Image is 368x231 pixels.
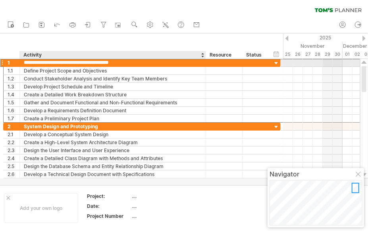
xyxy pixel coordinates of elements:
div: .... [132,213,199,219]
div: 1.5 [8,99,19,106]
div: Tuesday, 2 December 2025 [353,50,362,59]
div: Monday, 1 December 2025 [343,50,353,59]
div: 2.6 [8,170,19,178]
div: Project Number [87,213,131,219]
div: .... [132,203,199,209]
div: Add your own logo [4,193,78,223]
div: 1.7 [8,115,19,122]
div: Thursday, 27 November 2025 [303,50,313,59]
div: Friday, 28 November 2025 [313,50,323,59]
div: Design the User Interface and User Experience [24,147,202,154]
div: Develop a Requirements Definition Document [24,107,202,114]
div: Status [246,51,264,59]
div: Develop Project Schedule and Timeline [24,83,202,90]
div: 1.6 [8,107,19,114]
div: Develop a Conceptual System Design [24,131,202,138]
div: Navigator [270,170,362,178]
div: .... [132,193,199,200]
div: Date: [87,203,131,209]
div: Project: [87,193,131,200]
div: 1.3 [8,83,19,90]
div: 2.3 [8,147,19,154]
div: Create a Detailed Class Diagram with Methods and Attributes [24,155,202,162]
div: 2.4 [8,155,19,162]
div: Develop a Technical Design Document with Specifications [24,170,202,178]
div: Wednesday, 26 November 2025 [293,50,303,59]
div: Gather and Document Functional and Non-Functional Requirements [24,99,202,106]
div: 2.1 [8,131,19,138]
div: 1 [8,59,19,67]
div: Tuesday, 25 November 2025 [283,50,293,59]
div: Saturday, 29 November 2025 [323,50,333,59]
div: Activity [23,51,201,59]
div: 2.5 [8,162,19,170]
div: 1.1 [8,67,19,74]
div: 2.2 [8,139,19,146]
div: Define Project Scope and Objectives [24,67,202,74]
div: Create a High-Level System Architecture Diagram [24,139,202,146]
div: Create a Detailed Work Breakdown Structure [24,91,202,98]
div: Design the Database Schema and Entity Relationship Diagram [24,162,202,170]
div: 1.2 [8,75,19,82]
div: 1.4 [8,91,19,98]
div: System Design and Prototyping [24,123,202,130]
div: 2 [8,123,19,130]
div: Resource [210,51,238,59]
div: Create a Preliminary Project Plan [24,115,202,122]
div: Sunday, 30 November 2025 [333,50,343,59]
div: Conduct Stakeholder Analysis and Identify Key Team Members [24,75,202,82]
